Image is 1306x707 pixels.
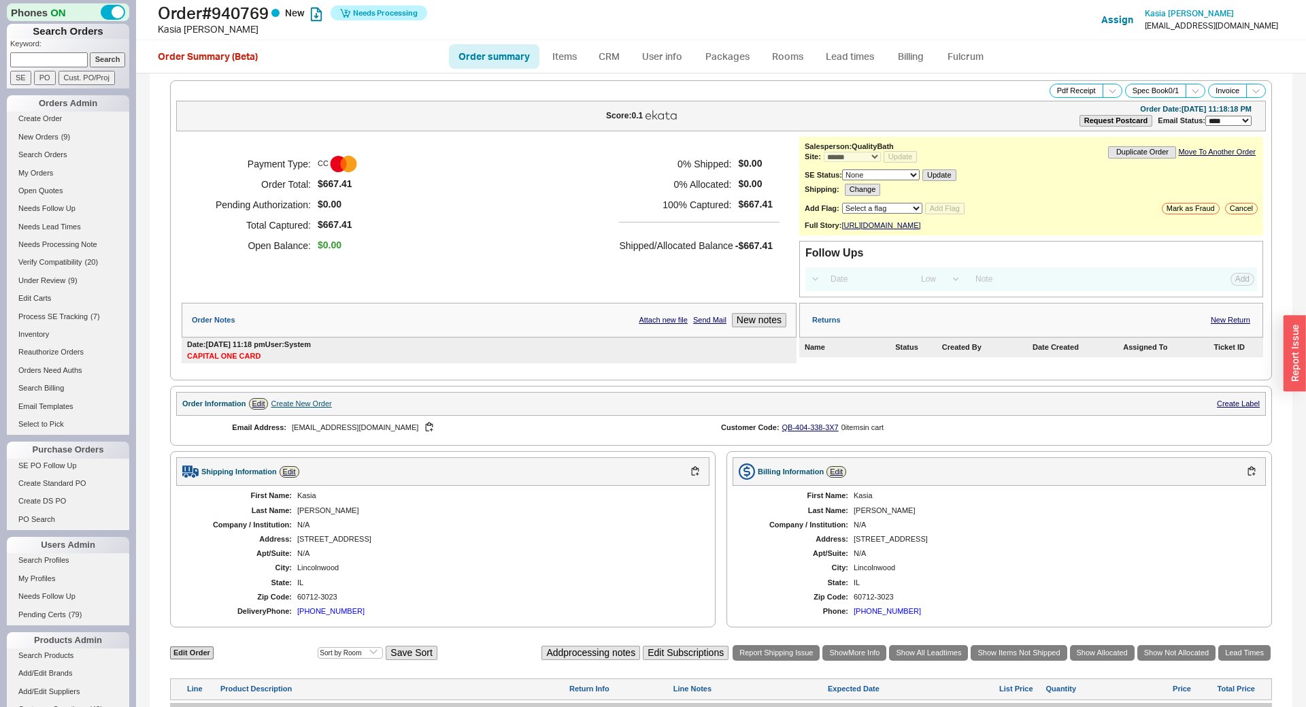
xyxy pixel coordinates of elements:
[1140,105,1252,114] div: Order Date: [DATE] 11:18:18 PM
[318,178,359,190] span: $667.41
[1211,316,1250,325] a: New Return
[280,466,299,478] a: Edit
[297,521,696,529] div: N/A
[1230,273,1254,285] button: Add
[18,610,66,619] span: Pending Certs
[190,521,292,529] div: Company / Institution:
[782,423,839,431] a: QB-404-338-3X7
[816,44,884,69] a: Lead times
[619,195,731,215] h5: 100 % Captured:
[61,133,70,141] span: ( 9 )
[733,645,820,661] a: Report Shipping Issue
[68,276,77,284] span: ( 9 )
[249,398,269,410] a: Edit
[1230,204,1253,213] span: Cancel
[619,174,731,195] h5: 0 % Allocated:
[643,646,729,660] button: Edit Subscriptions
[854,521,1252,529] div: N/A
[1084,116,1148,125] b: Request Postcard
[693,316,726,325] a: Send Mail
[190,578,292,587] div: State:
[7,632,129,648] div: Products Admin
[746,563,848,572] div: City:
[318,240,341,251] span: $0.00
[297,607,365,616] div: [PHONE_NUMBER]
[199,154,311,174] h5: Payment Type:
[34,71,56,85] input: PO
[7,220,129,234] a: Needs Lead Times
[18,204,76,212] span: Needs Follow Up
[292,421,699,434] div: [EMAIL_ADDRESS][DOMAIN_NAME]
[854,578,1252,587] div: IL
[889,645,968,661] a: Show All Leadtimes
[746,549,848,558] div: Apt/Suite:
[7,537,129,553] div: Users Admin
[937,44,993,69] a: Fulcrum
[7,184,129,198] a: Open Quotes
[7,666,129,680] a: Add/Edit Brands
[841,221,920,230] a: [URL][DOMAIN_NAME]
[762,44,813,69] a: Rooms
[187,352,261,360] strong: CAPITAL ONE CARD
[7,442,129,458] div: Purchase Orders
[7,130,129,144] a: New Orders(9)
[673,685,825,693] div: Line Notes
[7,363,129,378] a: Orders Need Auths
[589,44,629,69] a: CRM
[957,685,1033,693] div: List Price
[318,199,341,210] span: $0.00
[721,423,780,432] div: Customer Code:
[1108,146,1176,158] button: Duplicate Order
[7,494,129,508] a: Create DS PO
[199,195,311,215] h5: Pending Authorization:
[170,646,214,659] a: Edit Order
[569,685,671,693] div: Return Info
[190,563,292,572] div: City:
[198,423,286,432] div: Email Address:
[297,491,696,500] div: Kasia
[1089,685,1191,693] div: Price
[158,22,656,36] div: Kasia [PERSON_NAME]
[199,235,311,256] h5: Open Balance:
[845,184,881,195] button: Change
[7,95,129,112] div: Orders Admin
[50,5,66,20] span: ON
[746,535,848,544] div: Address:
[639,316,688,325] a: Attach new file
[7,291,129,306] a: Edit Carts
[199,215,311,235] h5: Total Captured:
[1167,204,1215,213] span: Mark as Fraud
[895,343,939,352] div: Status
[158,3,656,22] h1: Order # 940769
[1225,203,1258,214] button: Cancel
[386,646,437,660] button: Save Sort
[732,313,786,327] button: New notes
[7,553,129,568] a: Search Profiles
[285,7,305,18] span: New
[7,608,129,622] a: Pending Certs(79)
[7,237,129,252] a: Needs Processing Note
[7,476,129,491] a: Create Standard PO
[7,572,129,586] a: My Profiles
[735,240,773,251] span: -$667.41
[805,221,841,230] div: Full Story:
[1070,645,1135,661] a: Show Allocated
[69,610,82,619] span: ( 79 )
[805,247,863,259] div: Follow Ups
[1217,399,1260,408] a: Create Label
[7,3,129,21] div: Phones
[854,607,921,616] div: [PHONE_NUMBER]
[190,491,292,500] div: First Name:
[158,50,258,62] a: Order Summary (Beta)
[7,112,129,126] a: Create Order
[632,44,692,69] a: User info
[7,399,129,414] a: Email Templates
[190,535,292,544] div: Address:
[1145,21,1278,31] div: [EMAIL_ADDRESS][DOMAIN_NAME]
[7,345,129,359] a: Reauthorize Orders
[805,204,839,212] b: Add Flag:
[619,236,733,255] h5: Shipped/Allocated Balance
[746,578,848,587] div: State:
[822,645,886,661] button: ShowMore Info
[746,491,848,500] div: First Name:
